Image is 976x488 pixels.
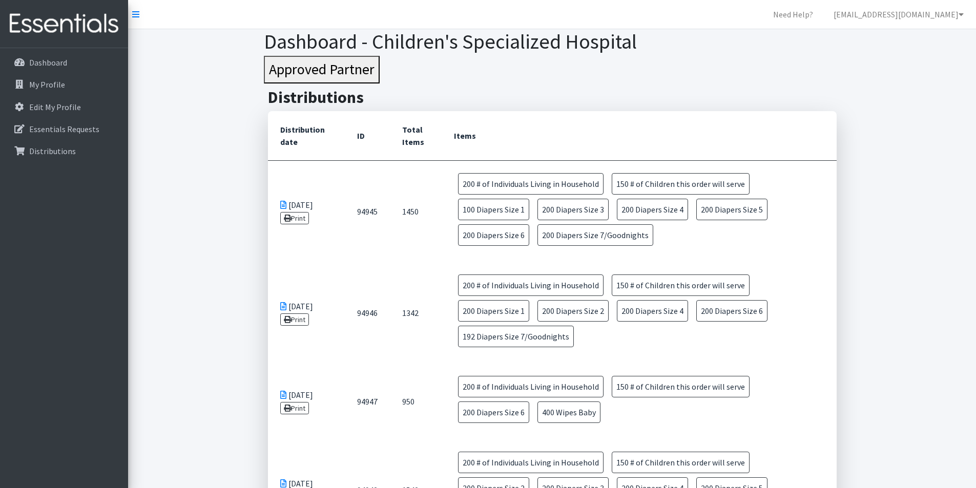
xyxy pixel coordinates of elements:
[537,224,653,246] span: 200 Diapers Size 7/Goodnights
[264,56,380,83] button: Approved Partner
[458,173,604,195] span: 200 # of Individuals Living in Household
[458,224,529,246] span: 200 Diapers Size 6
[29,146,76,156] p: Distributions
[390,364,442,439] td: 950
[4,119,124,139] a: Essentials Requests
[765,4,821,25] a: Need Help?
[458,199,529,220] span: 100 Diapers Size 1
[458,326,574,347] span: 192 Diapers Size 7/Goodnights
[458,274,604,296] span: 200 # of Individuals Living in Household
[345,160,390,262] td: 94945
[268,111,345,161] th: Distribution date
[4,7,124,41] img: HumanEssentials
[29,79,65,90] p: My Profile
[268,364,345,439] td: [DATE]
[345,262,390,364] td: 94946
[390,111,442,161] th: Total Items
[4,97,124,117] a: Edit My Profile
[825,4,972,25] a: [EMAIL_ADDRESS][DOMAIN_NAME]
[280,212,309,224] a: Print
[537,401,600,423] span: 400 Wipes Baby
[458,300,529,322] span: 200 Diapers Size 1
[612,173,750,195] span: 150 # of Children this order will serve
[29,124,99,134] p: Essentials Requests
[612,452,750,473] span: 150 # of Children this order will serve
[537,300,609,322] span: 200 Diapers Size 2
[268,262,345,364] td: [DATE]
[268,88,837,107] h2: Distributions
[696,300,767,322] span: 200 Diapers Size 6
[458,401,529,423] span: 200 Diapers Size 6
[442,111,836,161] th: Items
[390,160,442,262] td: 1450
[29,102,81,112] p: Edit My Profile
[612,376,750,397] span: 150 # of Children this order will serve
[4,74,124,95] a: My Profile
[458,376,604,397] span: 200 # of Individuals Living in Household
[617,199,688,220] span: 200 Diapers Size 4
[264,29,840,54] h1: Dashboard - Children's Specialized Hospital
[390,262,442,364] td: 1342
[537,199,609,220] span: 200 Diapers Size 3
[345,364,390,439] td: 94947
[4,141,124,161] a: Distributions
[612,274,750,296] span: 150 # of Children this order will serve
[4,52,124,73] a: Dashboard
[696,199,767,220] span: 200 Diapers Size 5
[280,313,309,326] a: Print
[458,452,604,473] span: 200 # of Individuals Living in Household
[280,402,309,414] a: Print
[617,300,688,322] span: 200 Diapers Size 4
[29,57,67,68] p: Dashboard
[345,111,390,161] th: ID
[268,160,345,262] td: [DATE]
